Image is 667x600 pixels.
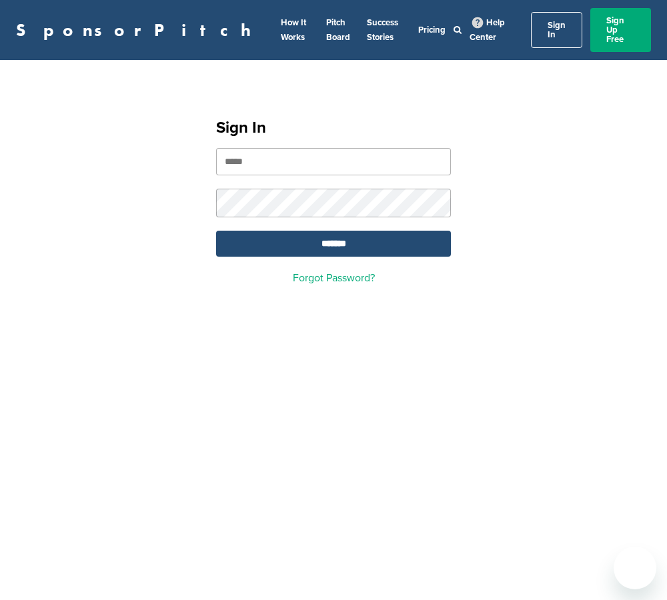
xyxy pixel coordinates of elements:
a: Sign Up Free [590,8,651,52]
h1: Sign In [216,116,451,140]
a: Pitch Board [326,17,350,43]
a: Sign In [531,12,582,48]
a: Pricing [418,25,446,35]
iframe: Button to launch messaging window [614,547,656,589]
a: How It Works [281,17,306,43]
a: Forgot Password? [293,271,375,285]
a: Help Center [470,15,505,45]
a: Success Stories [367,17,398,43]
a: SponsorPitch [16,21,259,39]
